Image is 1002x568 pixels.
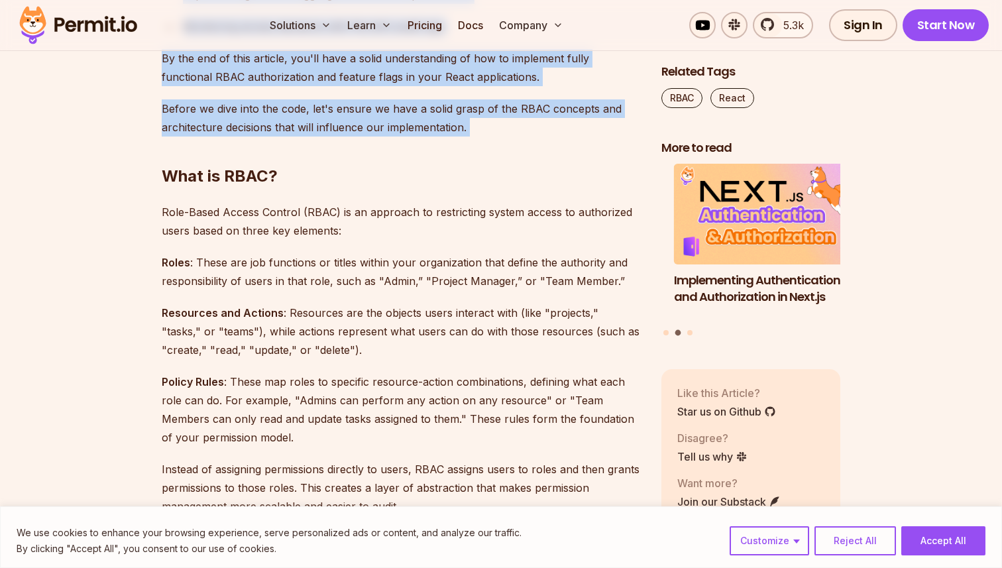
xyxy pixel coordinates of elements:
[13,3,143,48] img: Permit logo
[162,306,284,319] strong: Resources and Actions
[675,330,681,336] button: Go to slide 2
[162,372,640,447] p: : These map roles to specific resource-action combinations, defining what each role can do. For e...
[663,330,669,335] button: Go to slide 1
[162,49,640,86] p: By the end of this article, you'll have a solid understanding of how to implement fully functiona...
[901,526,985,555] button: Accept All
[162,256,190,269] strong: Roles
[453,12,488,38] a: Docs
[402,12,447,38] a: Pricing
[342,12,397,38] button: Learn
[730,526,809,555] button: Customize
[162,253,640,290] p: : These are job functions or titles within your organization that define the authority and respon...
[775,17,804,33] span: 5.3k
[661,140,840,156] h2: More to read
[162,460,640,516] p: Instead of assigning permissions directly to users, RBAC assigns users to roles and then grants p...
[674,272,853,306] h3: Implementing Authentication and Authorization in Next.js
[677,449,748,465] a: Tell us why
[162,203,640,240] p: Role-Based Access Control (RBAC) is an approach to restricting system access to authorized users ...
[17,525,522,541] p: We use cookies to enhance your browsing experience, serve personalized ads or content, and analyz...
[677,404,776,420] a: Star us on Github
[162,304,640,359] p: : Resources are the objects users interact with (like "projects," "tasks," or "teams"), while act...
[903,9,989,41] a: Start Now
[674,164,853,265] img: Implementing Authentication and Authorization in Next.js
[677,385,776,401] p: Like this Article?
[814,526,896,555] button: Reject All
[661,164,840,338] div: Posts
[829,9,897,41] a: Sign In
[677,430,748,446] p: Disagree?
[264,12,337,38] button: Solutions
[162,375,224,388] strong: Policy Rules
[710,88,754,108] a: React
[677,475,781,491] p: Want more?
[677,494,781,510] a: Join our Substack
[162,113,640,187] h2: What is RBAC?
[494,12,569,38] button: Company
[661,88,702,108] a: RBAC
[753,12,813,38] a: 5.3k
[674,164,853,322] li: 2 of 3
[661,64,840,80] h2: Related Tags
[17,541,522,557] p: By clicking "Accept All", you consent to our use of cookies.
[162,99,640,137] p: Before we dive into the code, let's ensure we have a solid grasp of the RBAC concepts and archite...
[687,330,693,335] button: Go to slide 3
